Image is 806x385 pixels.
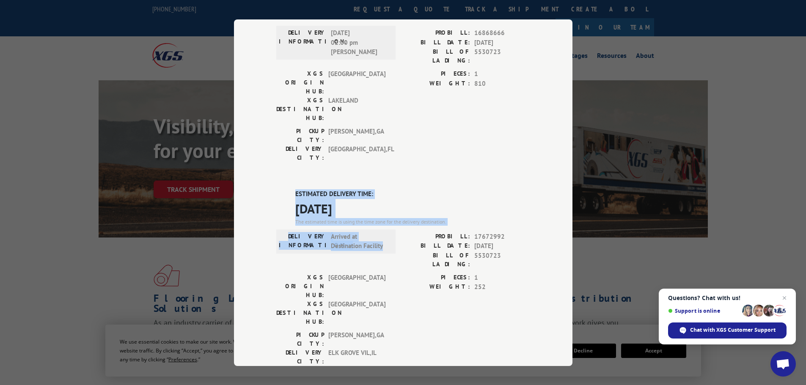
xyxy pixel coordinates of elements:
[474,69,530,79] span: 1
[474,241,530,251] span: [DATE]
[690,326,776,334] span: Chat with XGS Customer Support
[276,145,324,162] label: DELIVERY CITY:
[328,69,385,96] span: [GEOGRAPHIC_DATA]
[403,273,470,282] label: PIECES:
[295,199,530,218] span: [DATE]
[779,293,789,303] span: Close chat
[328,273,385,299] span: [GEOGRAPHIC_DATA]
[403,47,470,65] label: BILL OF LADING:
[474,79,530,88] span: 810
[328,127,385,145] span: [PERSON_NAME] , GA
[668,295,787,301] span: Questions? Chat with us!
[403,79,470,88] label: WEIGHT:
[668,308,739,314] span: Support is online
[328,330,385,348] span: [PERSON_NAME] , GA
[403,232,470,241] label: PROBILL:
[668,322,787,339] div: Chat with XGS Customer Support
[474,273,530,282] span: 1
[328,299,385,326] span: [GEOGRAPHIC_DATA]
[403,28,470,38] label: PROBILL:
[295,218,530,225] div: The estimated time is using the time zone for the delivery destination.
[474,232,530,241] span: 17672992
[295,189,530,199] label: ESTIMATED DELIVERY TIME:
[403,251,470,268] label: BILL OF LADING:
[279,232,327,251] label: DELIVERY INFORMATION:
[770,351,796,377] div: Open chat
[276,330,324,348] label: PICKUP CITY:
[279,28,327,57] label: DELIVERY INFORMATION:
[328,96,385,123] span: LAKELAND
[474,251,530,268] span: 5530723
[328,145,385,162] span: [GEOGRAPHIC_DATA] , FL
[331,232,388,251] span: Arrived at Destination Facility
[474,38,530,47] span: [DATE]
[474,282,530,292] span: 252
[276,348,324,366] label: DELIVERY CITY:
[276,299,324,326] label: XGS DESTINATION HUB:
[328,348,385,366] span: ELK GROVE VIL , IL
[276,273,324,299] label: XGS ORIGIN HUB:
[276,127,324,145] label: PICKUP CITY:
[403,282,470,292] label: WEIGHT:
[403,38,470,47] label: BILL DATE:
[403,241,470,251] label: BILL DATE:
[331,28,388,57] span: [DATE] 02:00 pm [PERSON_NAME]
[474,47,530,65] span: 5530723
[474,28,530,38] span: 16868666
[295,3,530,22] span: DELIVERED
[276,69,324,96] label: XGS ORIGIN HUB:
[276,96,324,123] label: XGS DESTINATION HUB:
[403,69,470,79] label: PIECES:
